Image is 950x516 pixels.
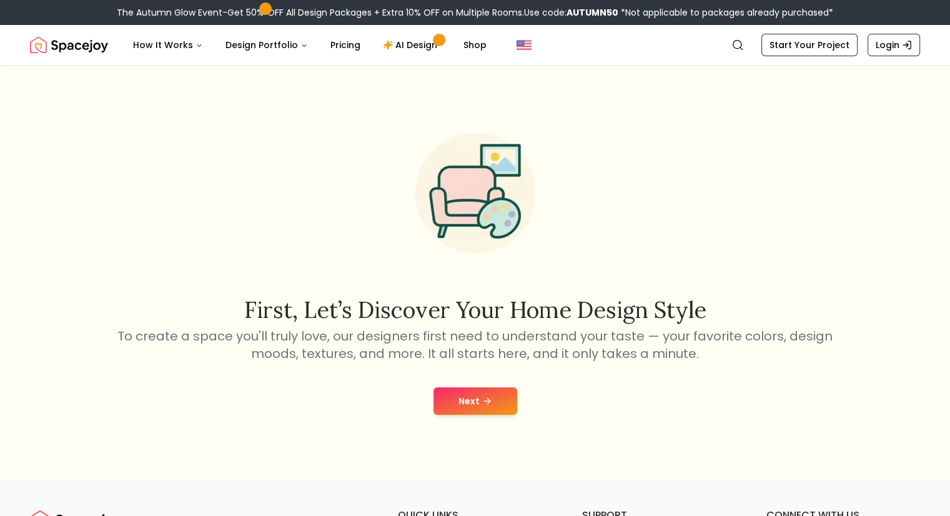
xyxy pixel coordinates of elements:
[123,32,497,57] nav: Main
[433,387,517,415] button: Next
[30,25,920,65] nav: Global
[117,6,833,19] div: The Autumn Glow Event-Get 50% OFF All Design Packages + Extra 10% OFF on Multiple Rooms.
[618,6,833,19] span: *Not applicable to packages already purchased*
[524,6,618,19] span: Use code:
[116,327,835,362] p: To create a space you'll truly love, our designers first need to understand your taste — your fav...
[517,37,532,52] img: United States
[395,113,555,273] img: Start Style Quiz Illustration
[30,32,108,57] a: Spacejoy
[215,32,318,57] button: Design Portfolio
[761,34,858,56] a: Start Your Project
[567,6,618,19] b: AUTUMN50
[453,32,497,57] a: Shop
[868,34,920,56] a: Login
[30,32,108,57] img: Spacejoy Logo
[116,297,835,322] h2: First, let’s discover your home design style
[320,32,370,57] a: Pricing
[373,32,451,57] a: AI Design
[123,32,213,57] button: How It Works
